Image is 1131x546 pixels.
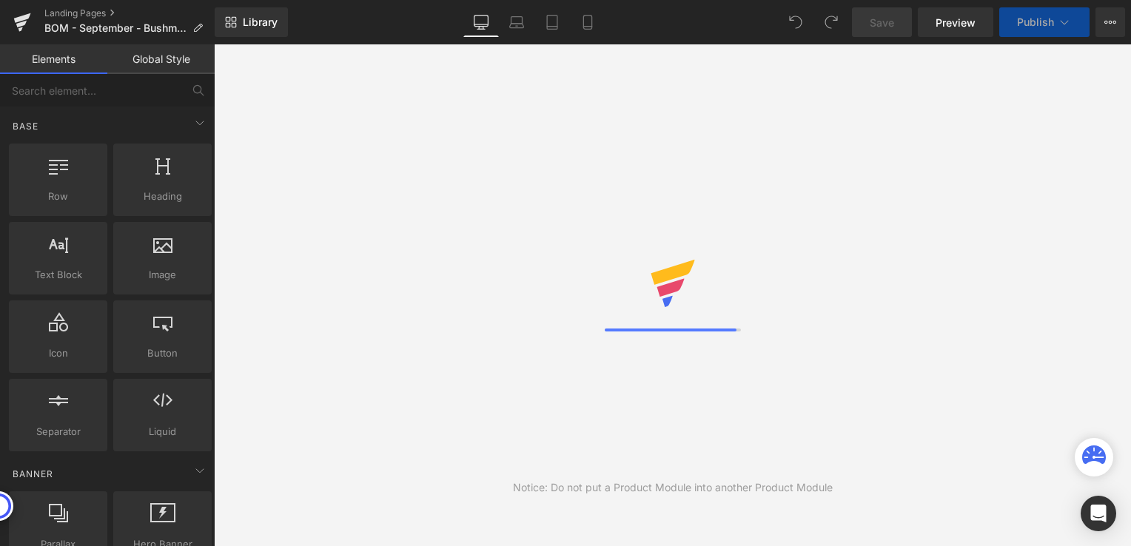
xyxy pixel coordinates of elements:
a: Landing Pages [44,7,215,19]
span: Publish [1017,16,1054,28]
button: More [1095,7,1125,37]
span: Library [243,16,278,29]
a: New Library [215,7,288,37]
span: BOM - September - Bushmills [44,22,187,34]
button: Redo [816,7,846,37]
a: Preview [918,7,993,37]
span: Save [870,15,894,30]
a: Tablet [534,7,570,37]
span: Button [118,346,207,361]
span: Row [13,189,103,204]
div: Open Intercom Messenger [1081,496,1116,531]
div: Notice: Do not put a Product Module into another Product Module [513,479,833,496]
button: Publish [999,7,1090,37]
a: Desktop [463,7,499,37]
span: Liquid [118,424,207,439]
span: Base [11,119,40,133]
span: Banner [11,467,55,481]
a: Global Style [107,44,215,74]
span: Preview [936,15,976,30]
a: Mobile [570,7,605,37]
span: Heading [118,189,207,204]
span: Image [118,267,207,283]
span: Icon [13,346,103,361]
span: Text Block [13,267,103,283]
button: Undo [781,7,811,37]
a: Laptop [499,7,534,37]
span: Separator [13,424,103,439]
